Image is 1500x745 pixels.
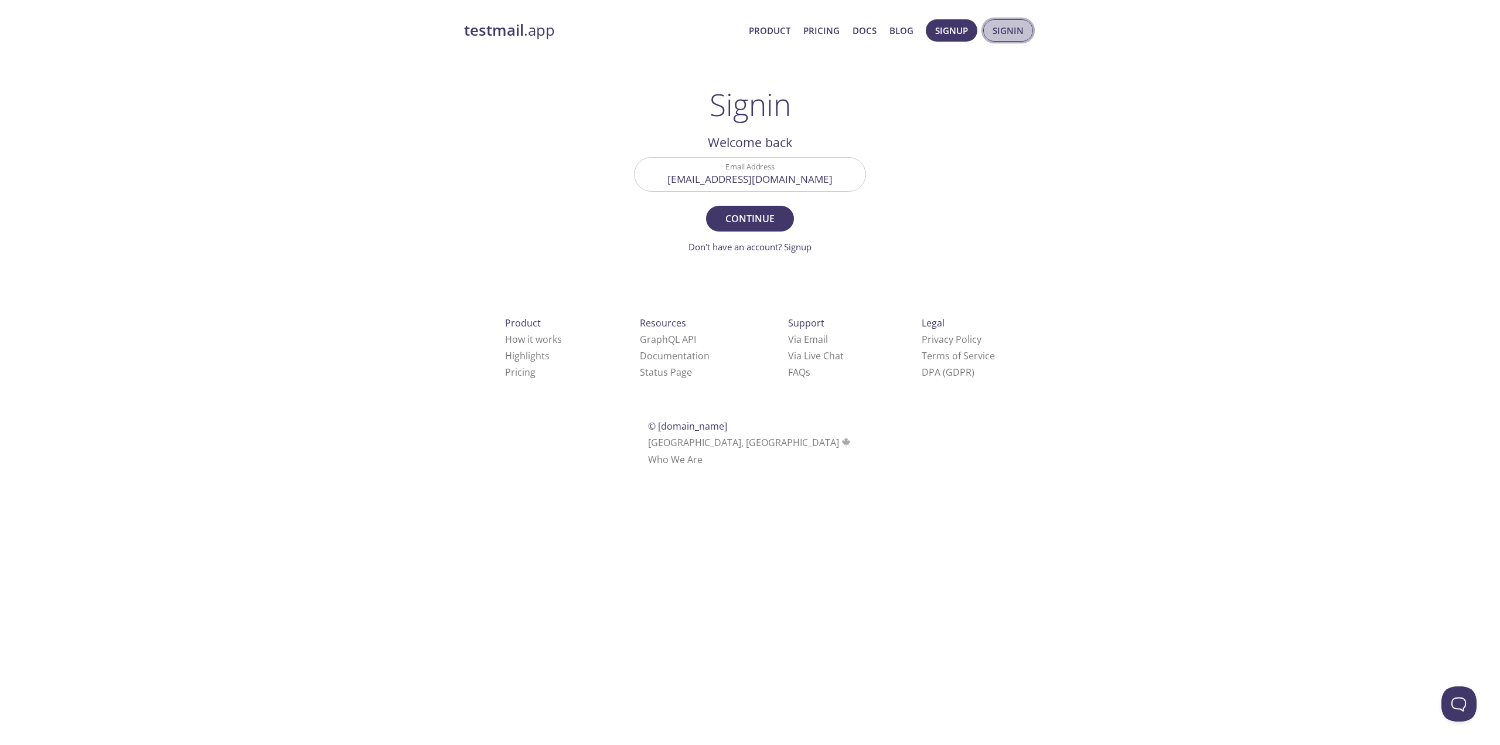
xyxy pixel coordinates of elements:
[935,23,968,38] span: Signup
[719,210,781,227] span: Continue
[648,420,727,433] span: © [DOMAIN_NAME]
[464,21,739,40] a: testmail.app
[788,349,844,362] a: Via Live Chat
[1441,686,1477,722] iframe: Help Scout Beacon - Open
[806,366,810,379] span: s
[922,366,974,379] a: DPA (GDPR)
[710,87,791,122] h1: Signin
[505,317,541,329] span: Product
[993,23,1024,38] span: Signin
[803,23,840,38] a: Pricing
[648,453,703,466] a: Who We Are
[788,333,828,346] a: Via Email
[749,23,790,38] a: Product
[922,349,995,362] a: Terms of Service
[505,349,550,362] a: Highlights
[926,19,977,42] button: Signup
[853,23,877,38] a: Docs
[706,206,794,232] button: Continue
[983,19,1033,42] button: Signin
[505,333,562,346] a: How it works
[788,366,810,379] a: FAQ
[640,349,710,362] a: Documentation
[464,20,524,40] strong: testmail
[634,132,866,152] h2: Welcome back
[640,366,692,379] a: Status Page
[505,366,536,379] a: Pricing
[922,333,981,346] a: Privacy Policy
[640,333,696,346] a: GraphQL API
[688,241,812,253] a: Don't have an account? Signup
[922,317,945,329] span: Legal
[889,23,913,38] a: Blog
[640,317,686,329] span: Resources
[648,436,853,449] span: [GEOGRAPHIC_DATA], [GEOGRAPHIC_DATA]
[788,317,824,329] span: Support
